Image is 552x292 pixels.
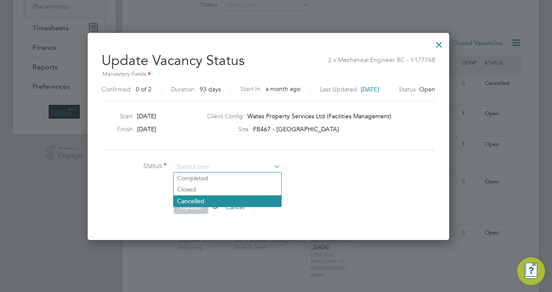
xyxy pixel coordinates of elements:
span: [DATE] [137,125,156,133]
label: Status [102,162,167,171]
span: [DATE] [361,85,379,93]
label: Confirmed [102,85,131,93]
label: Finish [98,125,133,133]
label: Status [399,85,416,93]
button: Engage Resource Center [517,257,545,285]
label: Start In [240,84,260,94]
label: Site [207,125,249,133]
span: 2 x Mechanical Engineer BC - V177768 [328,52,435,64]
span: a month ago [266,85,300,93]
li: Completed [174,172,281,184]
span: [DATE] [137,112,156,120]
li: Closed [174,184,281,195]
h2: Update Vacancy Status [102,45,435,97]
div: Mandatory Fields [102,70,435,79]
label: Last Updated [320,85,357,93]
span: Wates Property Services Ltd (Facilities Management) [247,112,391,120]
label: Client Config [207,112,243,120]
label: Duration [171,85,194,93]
span: 0 of 2 [136,85,151,93]
li: or [102,200,362,223]
span: Open [419,85,435,93]
label: Start [98,112,133,120]
input: Select one [174,161,281,174]
span: 93 days [200,85,221,93]
span: FB467 - [GEOGRAPHIC_DATA] [253,125,339,133]
li: Cancelled [174,195,281,207]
